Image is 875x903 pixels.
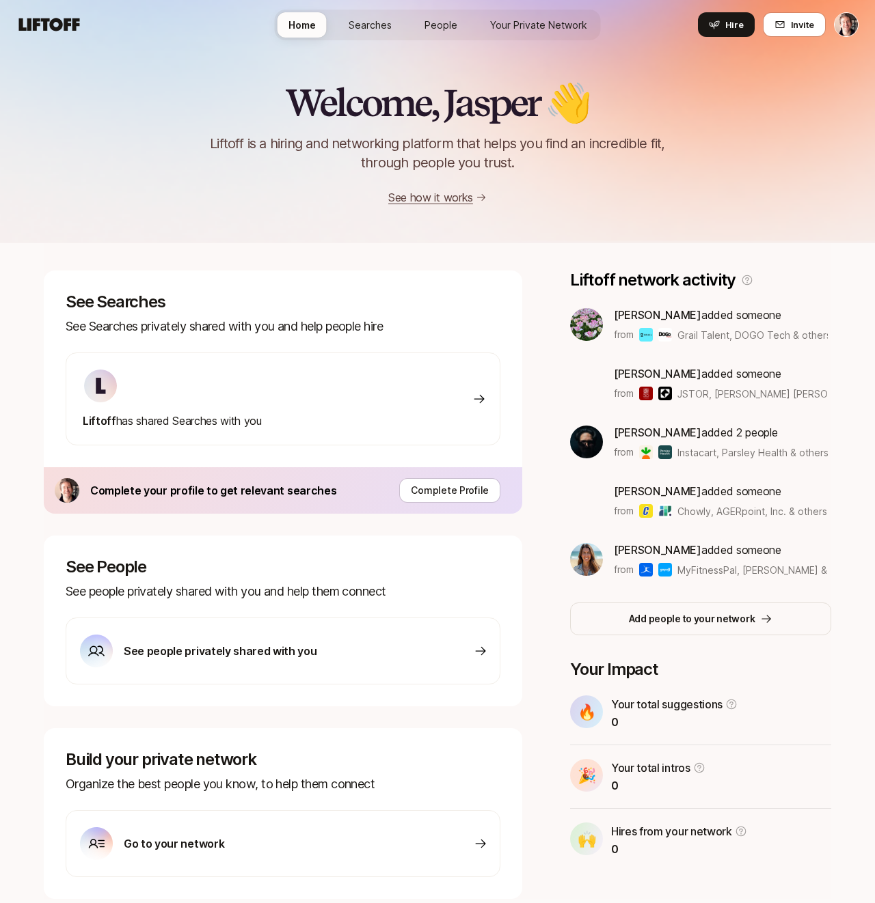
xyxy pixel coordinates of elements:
p: added someone [614,482,827,500]
img: Parsley Health [658,445,672,459]
h2: Welcome, Jasper 👋 [285,82,590,123]
p: from [614,503,634,519]
span: MyFitnessPal, [PERSON_NAME] & others [677,563,828,577]
img: Jasper Story [835,13,858,36]
a: Searches [338,12,403,38]
span: has shared Searches with you [83,414,262,428]
span: [PERSON_NAME] [614,426,701,439]
button: Add people to your network [570,602,831,635]
img: Chowly [639,504,653,518]
img: JSTOR [639,387,653,400]
p: Complete Profile [411,482,489,499]
button: Jasper Story [834,12,859,37]
button: Complete Profile [399,478,500,503]
img: Grail Talent [639,328,653,342]
button: Hire [698,12,755,37]
img: 8cb3e434_9646_4a7a_9a3b_672daafcbcea.jpg [55,478,79,503]
span: [PERSON_NAME] [614,484,701,498]
p: See Searches [66,292,500,311]
img: Instacart [639,445,653,459]
span: Instacart, Parsley Health & others [677,447,829,458]
p: See people privately shared with you and help them connect [66,582,500,601]
p: 0 [611,777,705,794]
p: from [614,444,634,460]
span: Home [288,18,316,32]
p: 0 [611,713,738,731]
img: Kleiner Perkins [658,387,672,400]
p: added someone [614,541,828,559]
p: Complete your profile to get relevant searches [90,482,336,499]
span: Invite [791,18,814,31]
p: Liftoff is a hiring and networking platform that helps you find an incredible fit, through people... [193,134,682,172]
p: Build your private network [66,750,500,769]
a: Your Private Network [479,12,598,38]
p: from [614,561,634,578]
p: added someone [614,365,828,383]
p: Organize the best people you know, to help them connect [66,775,500,794]
div: 🔥 [570,695,603,728]
img: DOGO Tech [658,328,672,342]
p: See people privately shared with you [124,642,317,660]
img: ACg8ocKIuO9-sklR2KvA8ZVJz4iZ_g9wtBiQREC3t8A94l4CTg=s160-c [84,370,117,402]
img: Gopuff [658,563,672,576]
span: Liftoff [83,414,116,428]
div: 🎉 [570,759,603,792]
span: Grail Talent, DOGO Tech & others [677,328,828,342]
a: Home [278,12,327,38]
a: See how it works [388,191,473,204]
span: People [425,18,457,32]
p: Liftoff network activity [570,270,736,290]
span: [PERSON_NAME] [614,308,701,322]
span: Chowly, AGERpoint, Inc. & others [677,504,827,518]
img: MyFitnessPal [639,563,653,576]
p: added someone [614,306,828,324]
p: from [614,385,634,402]
button: Invite [763,12,826,37]
span: Hire [725,18,744,31]
p: Hires from your network [611,822,732,840]
a: People [414,12,468,38]
p: See People [66,557,500,576]
span: Searches [349,18,392,32]
img: AGERpoint, Inc. [658,504,672,518]
span: JSTOR, [PERSON_NAME] [PERSON_NAME] & others [677,387,828,401]
p: 0 [611,840,747,858]
p: Add people to your network [629,611,755,627]
div: 🙌 [570,822,603,855]
p: Your total suggestions [611,695,723,713]
p: added 2 people [614,423,828,441]
span: [PERSON_NAME] [614,367,701,380]
p: Your total intros [611,759,690,777]
img: ACg8ocIdxRMdt9zg7cQmJ1etOp_AR7rnuVOB8v5rMQQddsajCIZ5kemg=s160-c [570,308,603,341]
span: Your Private Network [490,18,587,32]
p: Your Impact [570,660,831,679]
img: ACg8ocJ4E7KNf1prt9dpF452N_rrNikae2wvUsc1K4T329jtwYtvoDHlKA=s160-c [570,543,603,576]
img: 47dd0b03_c0d6_4f76_830b_b248d182fe69.jpg [570,426,603,458]
p: Go to your network [124,835,224,852]
p: from [614,327,634,343]
p: See Searches privately shared with you and help people hire [66,317,500,336]
span: [PERSON_NAME] [614,543,701,557]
